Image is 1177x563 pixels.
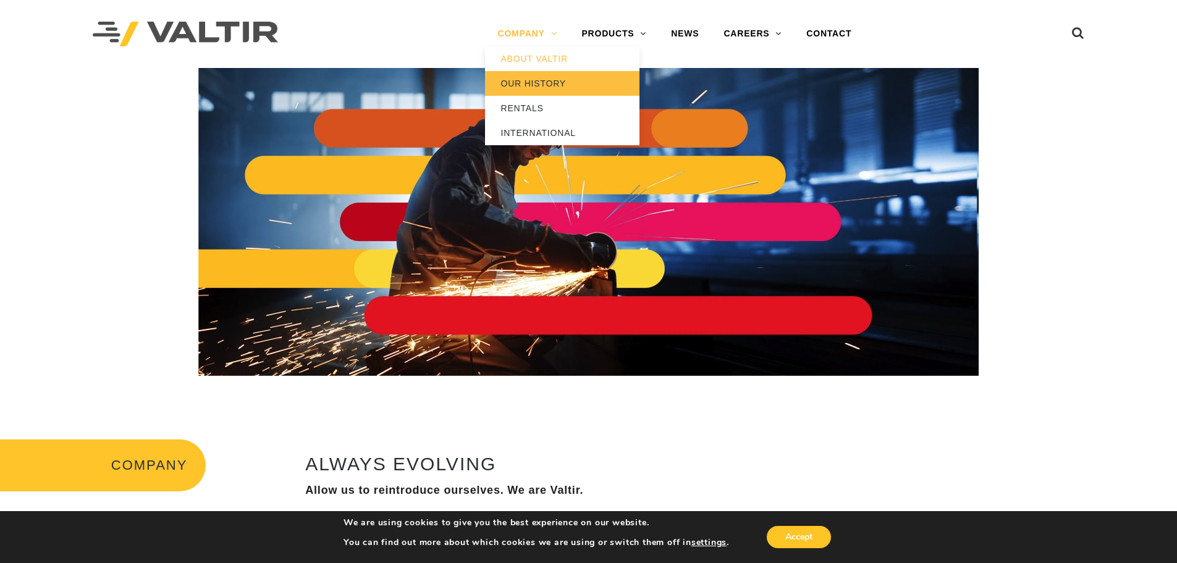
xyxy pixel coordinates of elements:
h2: ALWAYS EVOLVING [305,454,989,474]
a: CONTACT [794,22,864,46]
a: ABOUT VALTIR [485,46,639,71]
a: COMPANY [485,22,569,46]
a: INTERNATIONAL [485,121,639,145]
img: Valtir [93,22,278,47]
a: NEWS [659,22,711,46]
a: CAREERS [711,22,794,46]
p: You can find out more about which cookies we are using or switch them off in . [344,537,729,548]
a: PRODUCTS [569,22,659,46]
strong: Allow us to reintroduce ourselves. We are Valtir. [305,484,583,496]
p: You may not know this name yet, but you know us. We’ve been around. We didn’t just break the mold... [305,509,989,552]
button: settings [691,537,727,548]
button: Accept [767,526,831,548]
p: We are using cookies to give you the best experience on our website. [344,517,729,528]
a: RENTALS [485,96,639,121]
a: OUR HISTORY [485,71,639,96]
